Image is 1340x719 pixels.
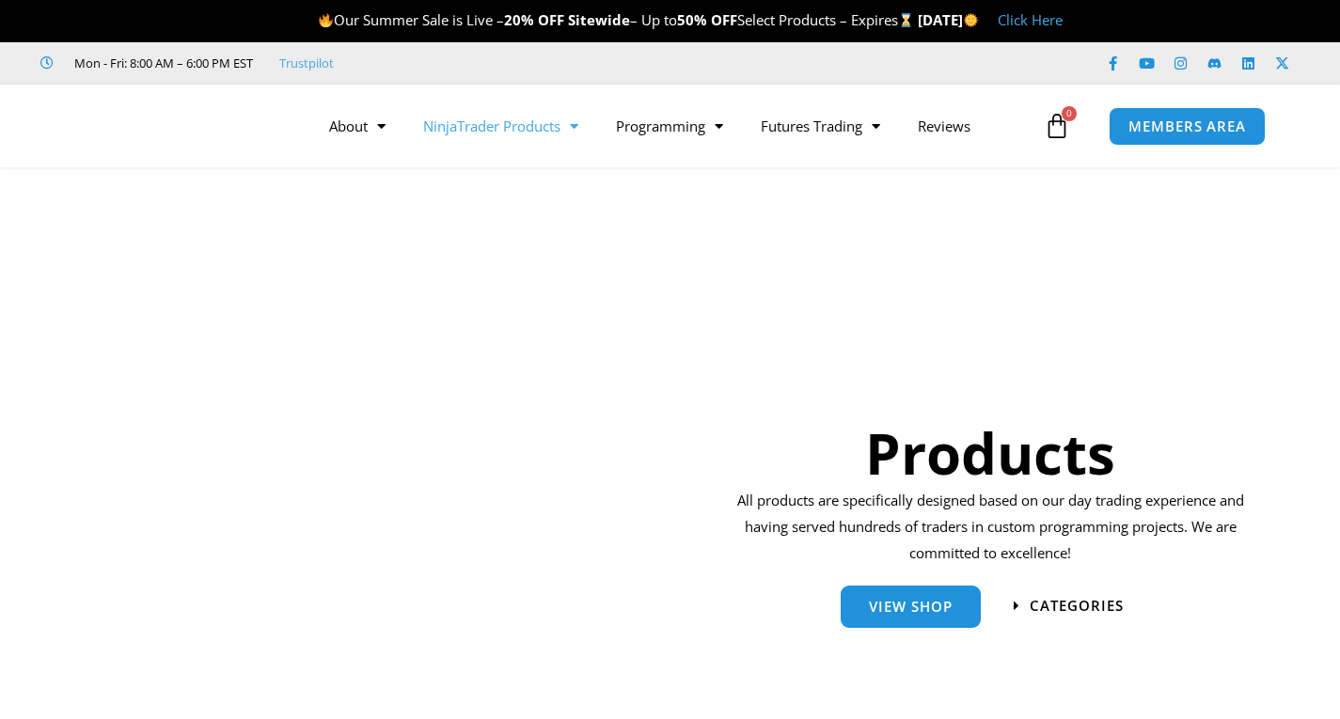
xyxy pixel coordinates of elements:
[59,92,261,160] img: LogoAI | Affordable Indicators – NinjaTrader
[70,52,253,74] span: Mon - Fri: 8:00 AM – 6:00 PM EST
[742,104,899,148] a: Futures Trading
[899,104,989,148] a: Reviews
[964,13,978,27] img: 🌞
[319,13,333,27] img: 🔥
[1030,599,1124,613] span: categories
[869,600,953,614] span: View Shop
[279,52,334,74] a: Trustpilot
[404,104,597,148] a: NinjaTrader Products
[899,13,913,27] img: ⌛
[731,488,1251,567] p: All products are specifically designed based on our day trading experience and having served hund...
[677,10,737,29] strong: 50% OFF
[731,414,1251,492] h1: Products
[1128,119,1246,133] span: MEMBERS AREA
[1109,107,1266,146] a: MEMBERS AREA
[1014,599,1124,613] a: categories
[841,586,981,628] a: View Shop
[504,10,564,29] strong: 20% OFF
[310,104,404,148] a: About
[318,10,918,29] span: Our Summer Sale is Live – – Up to Select Products – Expires
[568,10,630,29] strong: Sitewide
[1016,99,1098,153] a: 0
[1062,106,1077,121] span: 0
[310,104,1039,148] nav: Menu
[998,10,1063,29] a: Click Here
[597,104,742,148] a: Programming
[918,10,979,29] strong: [DATE]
